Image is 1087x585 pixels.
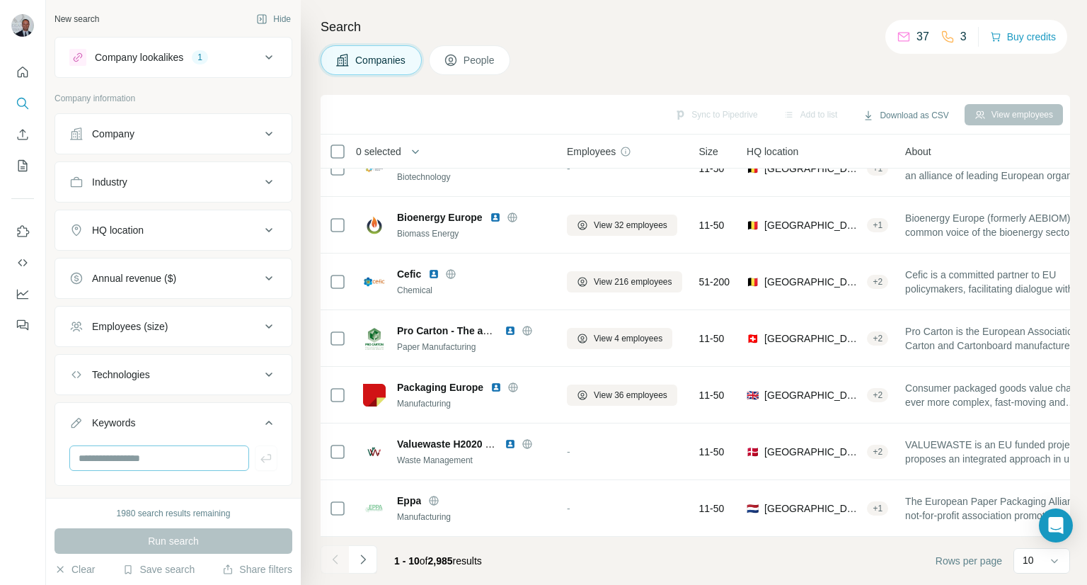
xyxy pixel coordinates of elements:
[567,271,682,292] button: View 216 employees
[990,27,1056,47] button: Buy credits
[699,501,725,516] span: 11-50
[92,127,134,141] div: Company
[567,503,570,514] span: -
[916,28,929,45] p: 37
[764,218,861,232] span: [GEOGRAPHIC_DATA], [GEOGRAPHIC_DATA]-Capital
[764,388,861,402] span: [GEOGRAPHIC_DATA], [GEOGRAPHIC_DATA], [GEOGRAPHIC_DATA]
[764,445,861,459] span: [GEOGRAPHIC_DATA], [GEOGRAPHIC_DATA]
[11,250,34,276] button: Use Surfe API
[747,331,759,346] span: 🇨🇭
[55,117,292,151] button: Company
[699,388,725,402] span: 11-50
[490,382,502,393] img: LinkedIn logo
[356,144,401,159] span: 0 selected
[867,276,888,288] div: + 2
[594,276,672,288] span: View 216 employees
[505,438,516,450] img: LinkedIn logo
[363,497,386,520] img: Logo of Eppa
[11,281,34,307] button: Dashboard
[349,545,377,574] button: Navigate to next page
[92,223,144,237] div: HQ location
[54,92,292,105] p: Company information
[397,325,730,336] span: Pro Carton - The association of carton and cartonboard manufacturers
[192,51,208,64] div: 1
[699,275,730,289] span: 51-200
[397,438,519,450] span: Valuewaste H2020 Project
[867,219,888,232] div: + 1
[699,144,718,159] span: Size
[464,53,496,67] span: People
[54,13,99,25] div: New search
[397,494,421,508] span: Eppa
[397,511,550,523] div: Manufacturing
[394,555,482,567] span: results
[567,215,677,236] button: View 32 employees
[420,555,428,567] span: of
[594,332,662,345] span: View 4 employees
[11,14,34,37] img: Avatar
[92,319,168,334] div: Employees (size)
[1023,553,1034,567] p: 10
[397,284,550,297] div: Chemical
[55,309,292,343] button: Employees (size)
[567,163,570,174] span: -
[363,384,386,407] img: Logo of Packaging Europe
[363,271,386,293] img: Logo of Cefic
[11,219,34,244] button: Use Surfe on LinkedIn
[92,368,150,382] div: Technologies
[764,331,861,346] span: [GEOGRAPHIC_DATA], [GEOGRAPHIC_DATA]
[567,385,677,406] button: View 36 employees
[747,388,759,402] span: 🇬🇧
[397,397,550,410] div: Manufacturing
[747,275,759,289] span: 🇧🇪
[567,144,616,159] span: Employees
[222,562,292,577] button: Share filters
[867,332,888,345] div: + 2
[363,327,386,350] img: Logo of Pro Carton - The association of carton and cartonboard manufacturers
[397,267,421,281] span: Cefic
[55,213,292,247] button: HQ location
[567,446,570,458] span: -
[764,275,861,289] span: [GEOGRAPHIC_DATA], [GEOGRAPHIC_DATA]-Capital
[867,389,888,402] div: + 2
[92,416,135,430] div: Keywords
[363,214,386,237] img: Logo of Bioenergy Europe
[122,562,195,577] button: Save search
[397,171,550,183] div: Biotechnology
[397,454,550,467] div: Waste Management
[363,441,386,463] img: Logo of Valuewaste H2020 Project
[11,91,34,116] button: Search
[11,312,34,338] button: Feedback
[117,507,231,520] div: 1980 search results remaining
[764,501,861,516] span: [GEOGRAPHIC_DATA]
[54,562,95,577] button: Clear
[55,40,292,74] button: Company lookalikes1
[397,341,550,353] div: Paper Manufacturing
[397,210,483,225] span: Bioenergy Europe
[55,358,292,392] button: Technologies
[905,144,931,159] span: About
[55,406,292,445] button: Keywords
[397,380,483,394] span: Packaging Europe
[594,389,667,402] span: View 36 employees
[394,555,420,567] span: 1 - 10
[747,218,759,232] span: 🇧🇪
[699,331,725,346] span: 11-50
[747,445,759,459] span: 🇩🇰
[355,53,407,67] span: Companies
[428,555,453,567] span: 2,985
[960,28,967,45] p: 3
[594,219,667,232] span: View 32 employees
[1039,509,1073,543] div: Open Intercom Messenger
[867,502,888,515] div: + 1
[490,212,501,223] img: LinkedIn logo
[699,445,725,459] span: 11-50
[246,8,301,30] button: Hide
[55,261,292,295] button: Annual revenue ($)
[397,227,550,240] div: Biomass Energy
[428,268,439,280] img: LinkedIn logo
[321,17,1070,37] h4: Search
[853,105,958,126] button: Download as CSV
[55,165,292,199] button: Industry
[11,122,34,147] button: Enrich CSV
